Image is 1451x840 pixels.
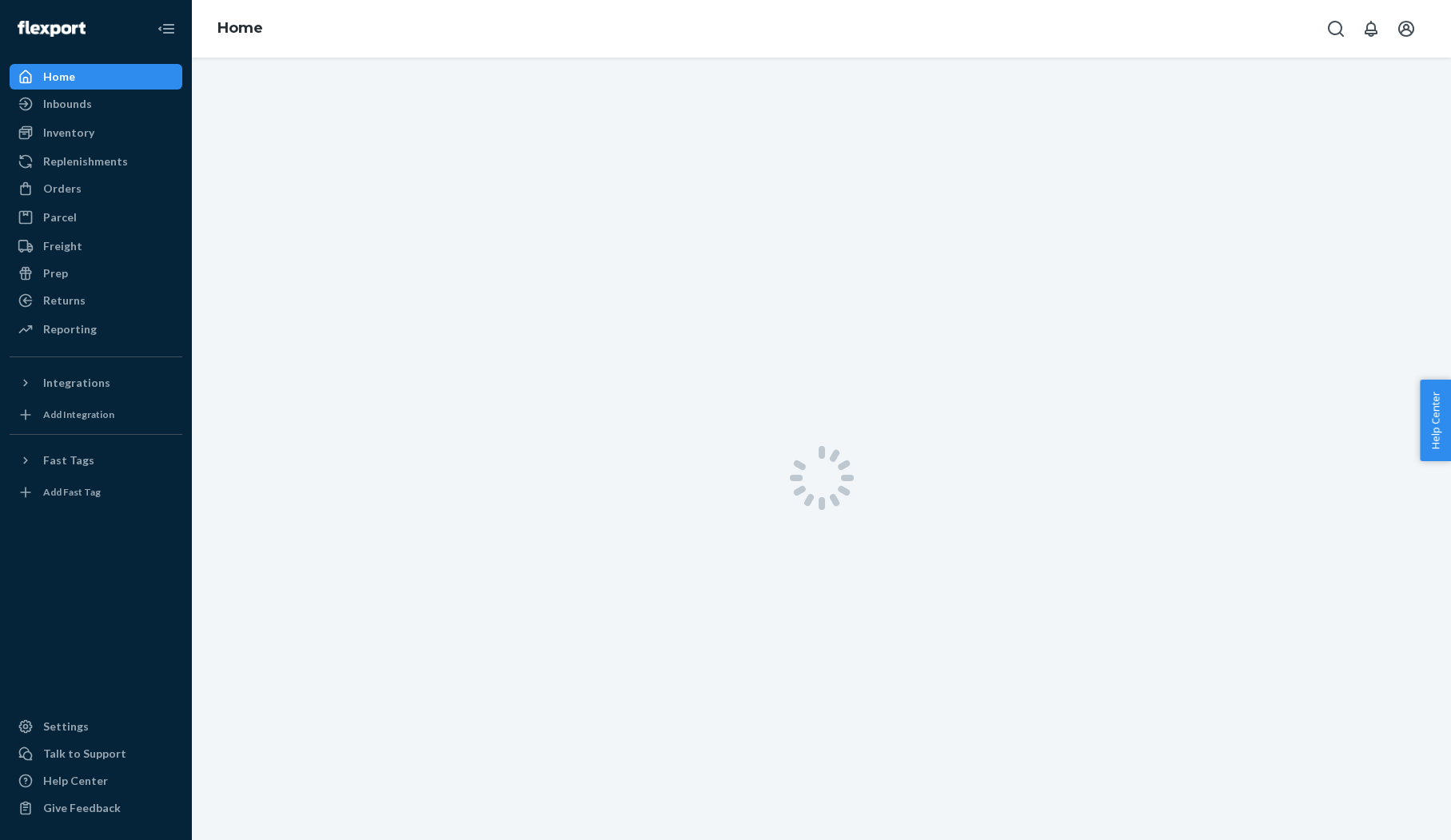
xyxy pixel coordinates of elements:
button: Fast Tags [10,448,182,473]
a: Home [10,64,182,90]
div: Home [43,69,75,85]
div: Help Center [43,773,108,789]
div: Orders [43,181,82,197]
div: Settings [43,719,89,735]
div: Fast Tags [43,452,94,468]
a: Add Integration [10,402,182,428]
button: Open account menu [1390,13,1422,45]
button: Open Search Box [1320,13,1352,45]
div: Returns [43,293,86,309]
a: Parcel [10,205,182,230]
div: Reporting [43,321,97,337]
a: Prep [10,261,182,286]
div: Replenishments [43,153,128,169]
a: Inventory [10,120,182,145]
a: Inbounds [10,91,182,117]
div: Inventory [43,125,94,141]
div: Freight [43,238,82,254]
a: Replenishments [10,149,182,174]
div: Give Feedback [43,800,121,816]
div: Integrations [43,375,110,391]
a: Reporting [10,316,182,342]
img: Flexport logo [18,21,86,37]
a: Orders [10,176,182,201]
a: Settings [10,714,182,739]
div: Inbounds [43,96,92,112]
a: Freight [10,233,182,259]
a: Add Fast Tag [10,480,182,505]
div: Add Integration [43,408,114,421]
a: Returns [10,288,182,313]
button: Integrations [10,370,182,396]
button: Open notifications [1355,13,1387,45]
div: Talk to Support [43,746,126,762]
a: Talk to Support [10,741,182,766]
a: Help Center [10,768,182,794]
a: Home [217,19,263,37]
ol: breadcrumbs [205,6,276,52]
div: Add Fast Tag [43,485,101,499]
div: Prep [43,265,68,281]
div: Parcel [43,209,77,225]
button: Close Navigation [150,13,182,45]
button: Help Center [1420,380,1451,461]
button: Give Feedback [10,795,182,821]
